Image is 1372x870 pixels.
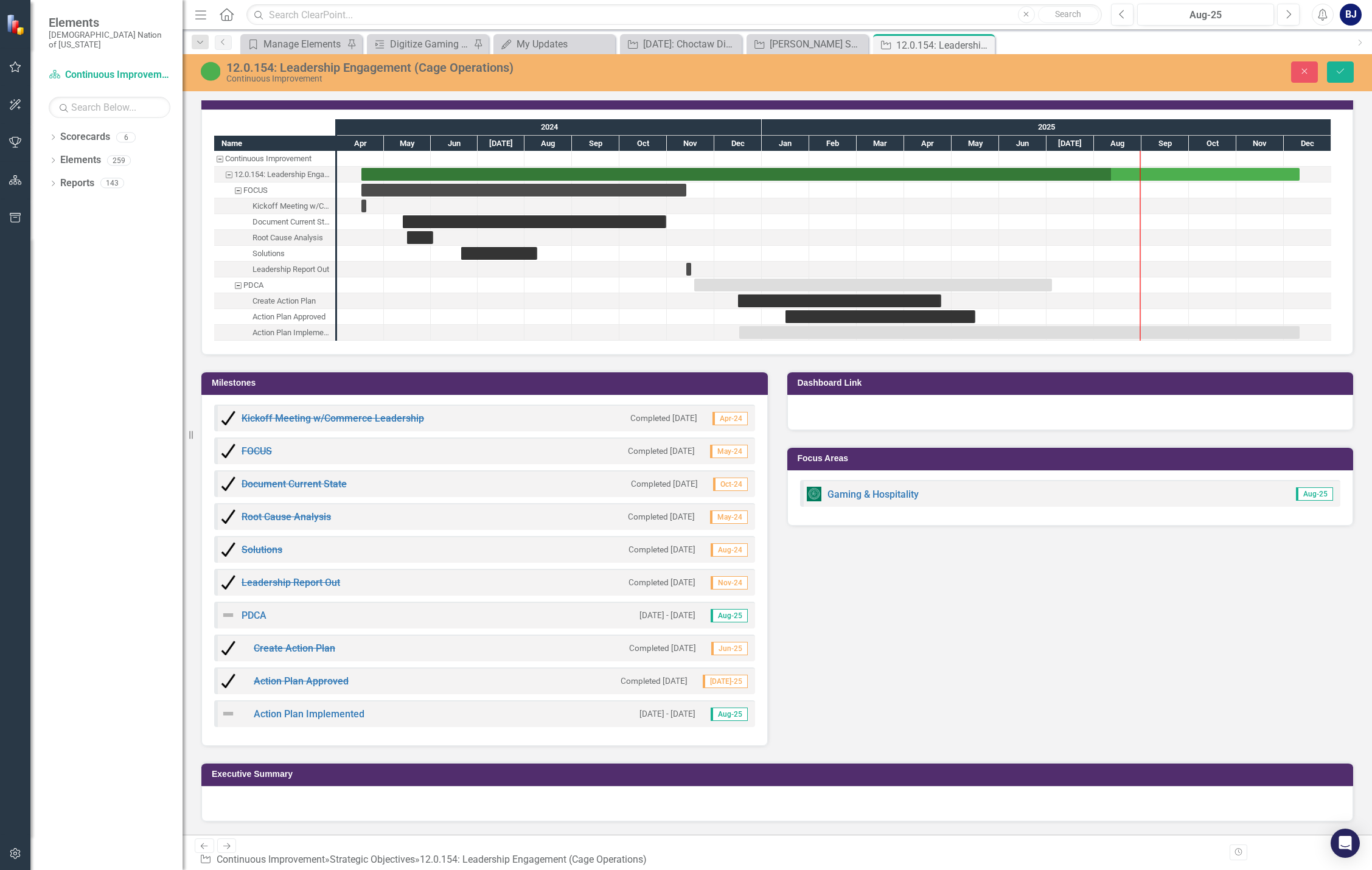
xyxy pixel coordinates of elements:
[225,151,312,167] div: Continuous Improvement
[762,119,1331,135] div: 2025
[628,445,695,457] small: Completed [DATE]
[242,610,266,621] a: PDCA
[234,167,332,183] div: 12.0.154: Leadership Engagement (Cage Operations)
[711,609,748,622] span: Aug-25
[221,673,235,688] img: Completed
[478,136,524,151] div: Jul
[242,445,272,457] a: FOCUS
[711,642,748,655] span: Jun-25
[496,37,612,52] a: My Updates
[1038,6,1099,23] button: Search
[629,544,695,555] small: Completed [DATE]
[628,511,695,523] small: Completed [DATE]
[221,608,235,622] img: Not Defined
[461,247,537,260] div: Task: Start date: 2024-06-20 End date: 2024-08-09
[221,509,235,524] img: Completed
[201,61,220,81] img: CI Action Plan Approved/In Progress
[1141,8,1270,23] div: Aug-25
[254,675,349,687] a: Action Plan Approved
[242,478,347,490] a: Document Current State
[263,37,344,52] div: Manage Elements
[214,183,335,198] div: FOCUS
[524,136,572,151] div: Aug
[1189,136,1236,151] div: Oct
[214,293,335,309] div: Task: Start date: 2024-12-16 End date: 2025-04-24
[252,214,332,230] div: Document Current State
[242,544,282,555] a: Solutions
[630,412,697,424] small: Completed [DATE]
[762,136,809,151] div: Jan
[221,444,235,458] img: Completed
[60,176,94,190] a: Reports
[694,279,1052,291] div: Task: Start date: 2024-11-18 End date: 2025-07-04
[667,136,714,151] div: Nov
[212,770,1347,779] h3: Executive Summary
[1055,9,1081,19] span: Search
[221,476,235,491] img: Completed
[1340,4,1362,26] div: BJ
[896,38,992,53] div: 12.0.154: Leadership Engagement (Cage Operations)
[1236,136,1284,151] div: Nov
[739,326,1300,339] div: Task: Start date: 2024-12-17 End date: 2025-12-11
[246,4,1101,26] input: Search ClearPoint...
[49,68,170,82] a: Continuous Improvement
[214,230,335,246] div: Task: Start date: 2024-05-16 End date: 2024-06-02
[214,293,335,309] div: Create Action Plan
[629,577,695,588] small: Completed [DATE]
[243,37,344,52] a: Manage Elements
[49,97,170,118] input: Search Below...
[384,136,431,151] div: May
[214,246,335,262] div: Task: Start date: 2024-06-20 End date: 2024-08-09
[714,136,762,151] div: Dec
[60,130,110,144] a: Scorecards
[49,30,170,50] small: [DEMOGRAPHIC_DATA] Nation of [US_STATE]
[798,378,1348,388] h3: Dashboard Link
[214,167,335,183] div: 12.0.154: Leadership Engagement (Cage Operations)
[407,231,433,244] div: Task: Start date: 2024-05-16 End date: 2024-06-02
[214,198,335,214] div: Kickoff Meeting w/Commerce Leadership
[226,74,852,83] div: Continuous Improvement
[517,37,612,52] div: My Updates
[242,511,331,523] a: Root Cause Analysis
[807,487,821,501] img: Report
[711,543,748,557] span: Aug-24
[107,155,131,165] div: 259
[431,136,478,151] div: Jun
[572,136,619,151] div: Sep
[710,510,748,524] span: May-24
[252,293,316,309] div: Create Action Plan
[221,641,235,655] img: Completed
[1284,136,1331,151] div: Dec
[243,183,268,198] div: FOCUS
[214,183,335,198] div: Task: Start date: 2024-04-16 End date: 2024-11-13
[221,542,235,557] img: Completed
[214,325,335,341] div: Task: Start date: 2024-12-17 End date: 2025-12-11
[686,263,691,276] div: Task: Start date: 2024-11-13 End date: 2024-11-13
[750,37,865,52] a: [PERSON_NAME] SO's
[200,853,652,867] div: » »
[49,15,170,30] span: Elements
[116,132,136,142] div: 6
[214,230,335,246] div: Root Cause Analysis
[214,262,335,277] div: Leadership Report Out
[1141,136,1189,151] div: Sep
[214,167,335,183] div: Task: Start date: 2024-04-16 End date: 2025-12-11
[60,153,101,167] a: Elements
[212,378,762,388] h3: Milestones
[214,151,335,167] div: Continuous Improvement
[712,412,748,425] span: Apr-24
[1137,4,1275,26] button: Aug-25
[214,309,335,325] div: Task: Start date: 2025-01-16 End date: 2025-05-16
[621,675,688,687] small: Completed [DATE]
[214,309,335,325] div: Action Plan Approved
[252,262,329,277] div: Leadership Report Out
[214,325,335,341] div: Action Plan Implemented
[361,184,686,197] div: Task: Start date: 2024-04-16 End date: 2024-11-13
[711,708,748,721] span: Aug-25
[214,277,335,293] div: PDCA
[254,708,364,720] a: Action Plan Implemented
[999,136,1046,151] div: Jun
[252,198,332,214] div: Kickoff Meeting w/Commerce Leadership
[1046,136,1094,151] div: Jul
[703,675,748,688] span: [DATE]-25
